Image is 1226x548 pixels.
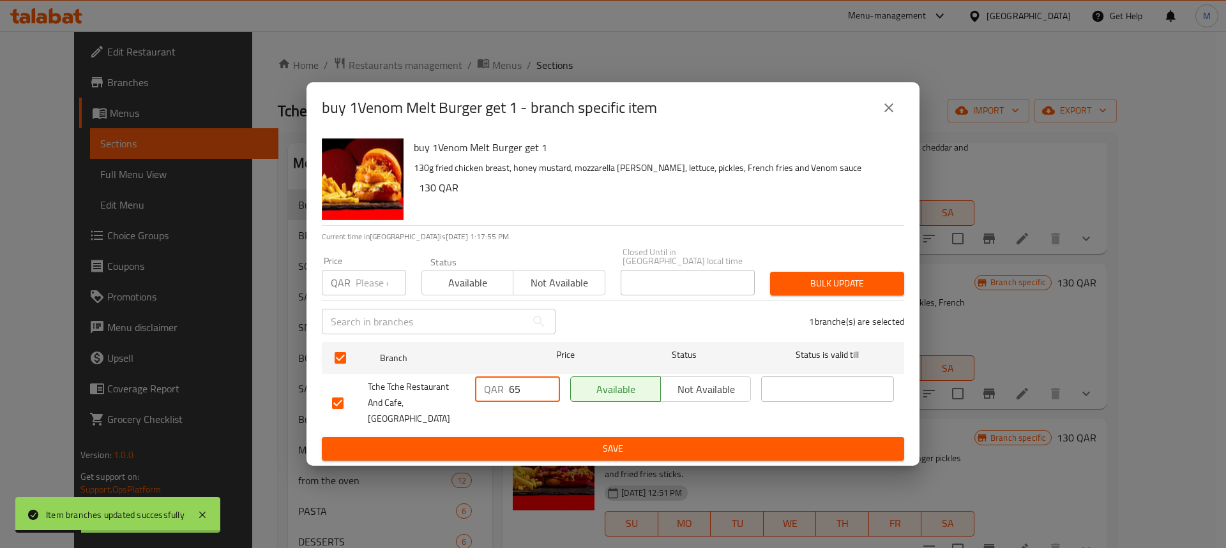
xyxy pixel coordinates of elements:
button: Save [322,437,904,461]
h6: 130 QAR [419,179,894,196]
p: QAR [331,275,351,290]
p: 130g fried chicken breast, honey mustard, mozzarella [PERSON_NAME], lettuce, pickles, French frie... [414,160,894,176]
button: close [874,93,904,123]
h2: buy 1Venom Melt Burger get 1 - branch specific item [322,98,657,118]
span: Not available [518,274,600,292]
p: Current time in [GEOGRAPHIC_DATA] is [DATE] 1:17:55 PM [322,231,904,242]
input: Please enter price [509,376,560,402]
span: Tche Tche Restaurant And Cafe, [GEOGRAPHIC_DATA] [368,379,465,427]
p: 1 branche(s) are selected [809,315,904,328]
p: QAR [484,381,504,397]
span: Not available [666,380,746,399]
button: Bulk update [770,272,904,295]
span: Bulk update [780,276,894,292]
h6: buy 1Venom Melt Burger get 1 [414,138,894,156]
img: buy 1Venom Melt Burger get 1 [322,138,404,220]
button: Available [421,270,513,295]
span: Status [618,347,751,363]
span: Save [332,441,894,457]
span: Branch [380,350,513,366]
span: Status is valid till [761,347,894,363]
button: Not available [513,270,605,295]
span: Price [523,347,608,363]
input: Search in branches [322,309,526,334]
div: Item branches updated successfully [46,508,185,522]
span: Available [576,380,656,399]
button: Not available [660,376,751,402]
span: Available [427,274,508,292]
button: Available [570,376,661,402]
input: Please enter price [356,270,406,295]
